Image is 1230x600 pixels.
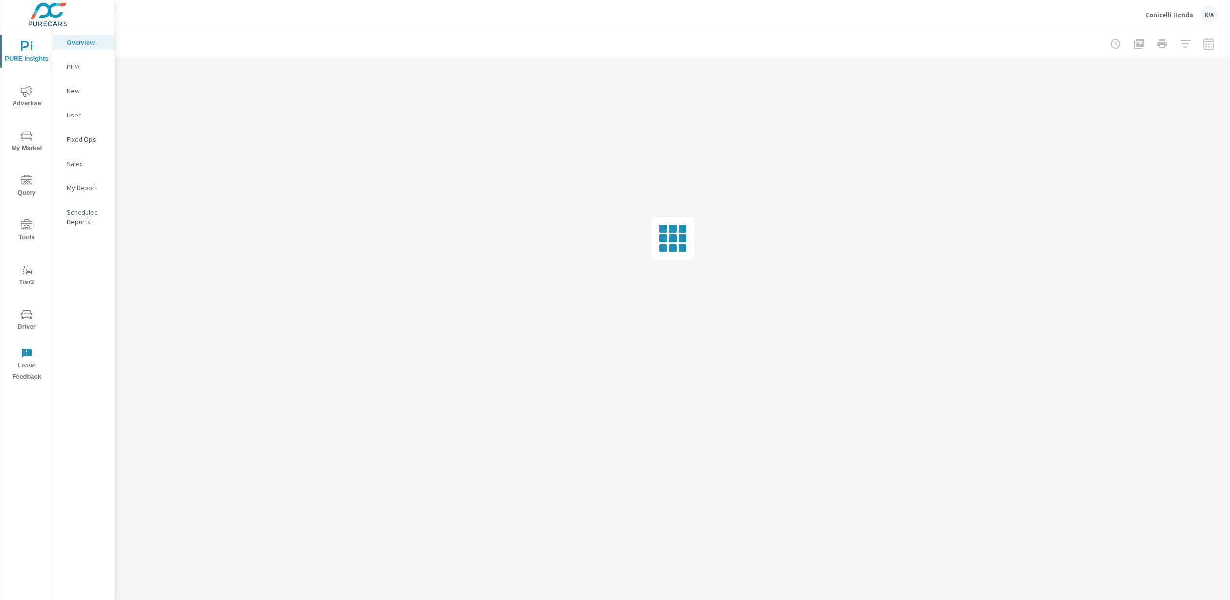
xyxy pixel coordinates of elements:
div: Scheduled Reports [53,205,115,229]
span: Query [3,175,50,199]
span: Tools [3,219,50,243]
span: My Market [3,130,50,154]
p: Conicelli Honda [1146,10,1193,19]
div: PIPA [53,59,115,74]
p: Overview [67,37,107,47]
div: Overview [53,35,115,50]
p: Used [67,110,107,120]
p: Sales [67,159,107,168]
p: Scheduled Reports [67,207,107,227]
div: Fixed Ops [53,132,115,147]
p: My Report [67,183,107,193]
div: nav menu [0,29,53,386]
span: PURE Insights [3,41,50,65]
div: Used [53,108,115,122]
span: Leave Feedback [3,348,50,383]
div: New [53,83,115,98]
div: KW [1201,6,1218,23]
p: New [67,86,107,96]
span: Tier2 [3,264,50,288]
span: Advertise [3,85,50,109]
span: Driver [3,309,50,333]
div: Sales [53,156,115,171]
p: PIPA [67,62,107,71]
p: Fixed Ops [67,134,107,144]
div: My Report [53,181,115,195]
